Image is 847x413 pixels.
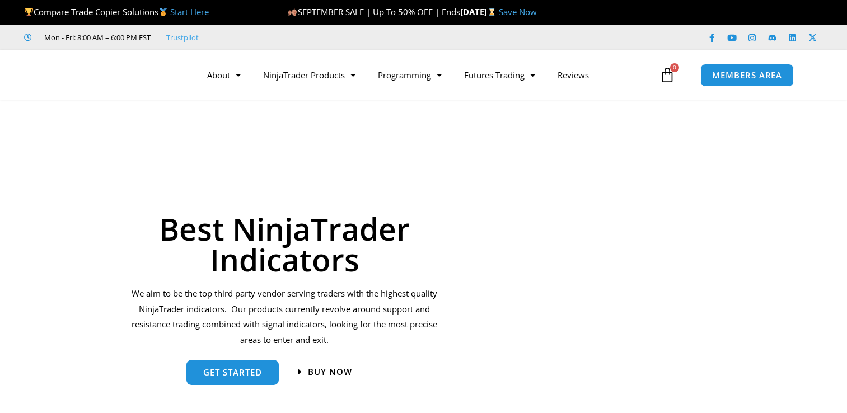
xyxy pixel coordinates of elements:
img: 🏆 [25,8,33,16]
a: About [196,62,252,88]
a: MEMBERS AREA [700,64,794,87]
a: Trustpilot [166,31,199,44]
img: Indicators 1 | Affordable Indicators – NinjaTrader [468,161,772,406]
span: MEMBERS AREA [712,71,782,79]
a: Buy now [298,368,352,376]
img: 🍂 [288,8,297,16]
span: Compare Trade Copier Solutions [24,6,209,17]
nav: Menu [196,62,657,88]
a: Reviews [546,62,600,88]
img: ⌛ [488,8,496,16]
span: 0 [670,63,679,72]
span: Mon - Fri: 8:00 AM – 6:00 PM EST [41,31,151,44]
a: 0 [643,59,692,91]
a: Save Now [499,6,537,17]
img: LogoAI | Affordable Indicators – NinjaTrader [41,55,161,95]
h1: Best NinjaTrader Indicators [130,213,439,275]
a: get started [186,360,279,385]
img: 🥇 [159,8,167,16]
span: Buy now [308,368,352,376]
p: We aim to be the top third party vendor serving traders with the highest quality NinjaTrader indi... [130,286,439,348]
a: NinjaTrader Products [252,62,367,88]
a: Start Here [170,6,209,17]
span: SEPTEMBER SALE | Up To 50% OFF | Ends [288,6,460,17]
a: Programming [367,62,453,88]
a: Futures Trading [453,62,546,88]
strong: [DATE] [460,6,499,17]
span: get started [203,368,262,377]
